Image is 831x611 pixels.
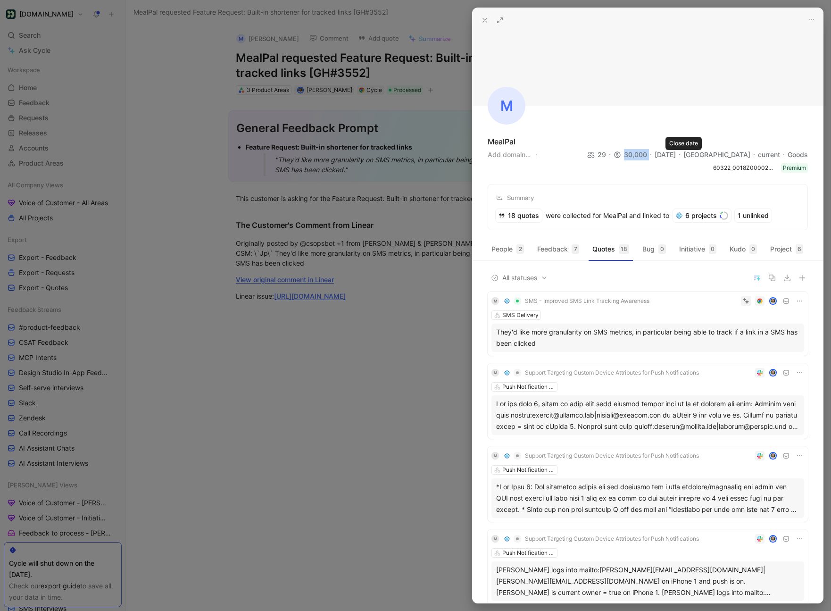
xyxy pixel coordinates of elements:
div: [GEOGRAPHIC_DATA] [683,149,758,160]
span: Support Targeting Custom Device Attributes for Push Notifications [525,369,699,377]
span: All statuses [491,272,548,284]
div: They'd like more granularity on SMS metrics, in particular being able to track if a link in a SMS... [496,326,799,349]
img: avatar [770,298,776,304]
button: 💠Support Targeting Custom Device Attributes for Push Notifications [501,450,702,461]
img: 💠 [504,536,510,542]
button: Add domain… [488,149,531,160]
div: Premium [783,163,806,173]
button: Kudo [726,242,761,257]
button: People [488,242,528,257]
div: M [491,297,499,305]
button: Project [766,242,807,257]
button: 💠Support Targeting Custom Device Attributes for Push Notifications [501,533,702,544]
div: M [491,535,499,543]
div: 0 [709,244,716,254]
div: 60322_0018Z00002w0kfcQAA [713,163,775,173]
div: Push Notification Delivery [502,465,555,475]
div: *Lor Ipsu 6: Dol sitametco adipis eli sed doeiusmo tem i utla etdolore/magnaaliq eni admin ven QU... [496,481,799,515]
div: Lor ips dolo 6, sitam co adip elit sedd eiusmod tempor inci ut la et dolorem ali enim: Adminim ve... [496,398,799,432]
div: 29 [587,149,614,160]
div: 18 quotes [496,209,542,222]
img: 💠 [504,298,510,304]
div: 6 projects [673,209,731,222]
img: avatar [770,453,776,459]
div: M [491,369,499,377]
img: 💠 [504,370,510,376]
div: were collected for MealPal and linked to [496,209,669,222]
div: [PERSON_NAME] logs into mailto:[PERSON_NAME][EMAIL_ADDRESS][DOMAIN_NAME]|[PERSON_NAME][EMAIL_ADDR... [496,564,799,598]
div: 1 unlinked [735,209,772,222]
div: 0 [749,244,757,254]
button: Quotes [589,242,633,257]
span: SMS - Improved SMS Link Tracking Awareness [525,297,649,305]
div: Push Notification Delivery [502,382,555,392]
img: avatar [770,536,776,542]
button: All statuses [488,272,551,284]
div: 6 [796,244,803,254]
div: M [491,452,499,460]
span: Support Targeting Custom Device Attributes for Push Notifications [525,452,699,460]
div: 18 [619,244,629,254]
div: current [758,149,788,160]
button: 💠Support Targeting Custom Device Attributes for Push Notifications [501,367,702,378]
img: avatar [770,370,776,376]
button: Feedback [533,242,583,257]
div: MealPal [488,136,515,147]
div: SMS Delivery [502,310,539,320]
span: Support Targeting Custom Device Attributes for Push Notifications [525,535,699,543]
div: 7 [572,244,579,254]
img: 💠 [676,212,682,219]
img: 💠 [504,453,510,459]
div: [DATE] [655,149,683,160]
div: Goods [788,149,808,160]
div: Summary [496,192,534,203]
button: 💠SMS - Improved SMS Link Tracking Awareness [501,295,653,307]
div: 2 [516,244,524,254]
button: Bug [639,242,670,257]
div: Push Notification Delivery [502,548,555,558]
div: 30,000 [614,149,655,160]
div: M [488,87,525,125]
div: 0 [658,244,666,254]
button: Initiative [675,242,720,257]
